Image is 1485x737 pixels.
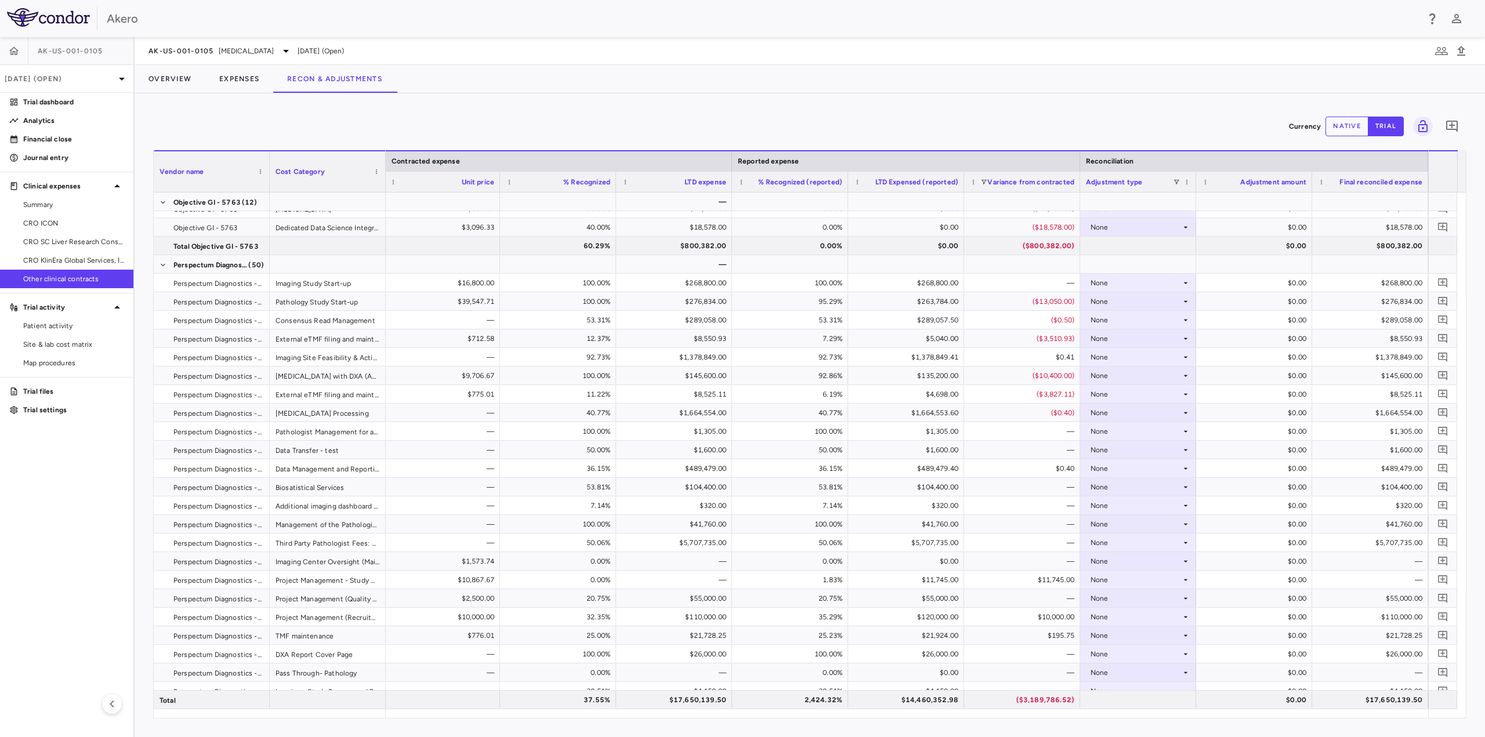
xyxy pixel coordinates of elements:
[1437,444,1448,455] svg: Add comment
[1435,201,1451,216] button: Add comment
[23,274,124,284] span: Other clinical contracts
[1207,311,1306,329] div: $0.00
[1437,407,1448,418] svg: Add comment
[738,157,799,165] span: Reported expense
[1435,331,1451,346] button: Add comment
[975,459,1074,478] div: $0.40
[510,237,610,255] div: 60.29%
[1437,481,1448,492] svg: Add comment
[1091,311,1181,329] div: None
[1207,441,1306,459] div: $0.00
[1207,366,1306,385] div: $0.00
[510,366,610,385] div: 100.00%
[626,515,726,533] div: $41,760.00
[1091,459,1181,478] div: None
[1435,683,1451,699] button: Add comment
[987,178,1074,186] span: Variance from contracted
[1323,385,1422,404] div: $8,525.11
[626,404,726,422] div: $1,664,554.00
[975,348,1074,366] div: $0.41
[758,178,842,186] span: % Recognized (reported)
[270,404,386,422] div: [MEDICAL_DATA] Processing
[173,193,241,212] span: Objective GI - 5763
[626,292,726,311] div: $276,834.00
[23,386,124,397] p: Trial files
[510,404,610,422] div: 40.77%
[875,178,958,186] span: LTD Expensed (reported)
[1091,441,1181,459] div: None
[7,8,90,27] img: logo-full-BYUhSk78.svg
[626,441,726,459] div: $1,600.00
[1086,157,1133,165] span: Reconciliation
[975,496,1074,515] div: —
[270,645,386,663] div: DXA Report Cover Page
[394,459,494,478] div: —
[270,385,386,403] div: External eTMF filing and maintenance - From [DATE]
[742,552,842,571] div: 0.00%
[1323,348,1422,366] div: $1,378,849.00
[1435,423,1451,439] button: Add comment
[23,405,124,415] p: Trial settings
[1091,515,1181,533] div: None
[1437,463,1448,474] svg: Add comment
[626,459,726,478] div: $489,479.00
[394,274,494,292] div: $16,800.00
[1435,627,1451,643] button: Add comment
[1437,630,1448,641] svg: Add comment
[1091,385,1181,404] div: None
[742,218,842,237] div: 0.00%
[23,302,110,313] p: Trial activity
[23,255,124,266] span: CRO KlinEra Global Services, Inc
[742,274,842,292] div: 100.00%
[626,496,726,515] div: $320.00
[1437,296,1448,307] svg: Add comment
[742,404,842,422] div: 40.77%
[242,193,258,212] span: (12)
[975,478,1074,496] div: —
[23,358,124,368] span: Map procedures
[394,348,494,366] div: —
[270,478,386,496] div: Biosatistical Services
[1437,556,1448,567] svg: Add comment
[742,441,842,459] div: 50.00%
[859,385,958,404] div: $4,698.00
[1437,370,1448,381] svg: Add comment
[270,552,386,570] div: Imaging Center Oversight (Maintenance)
[462,178,495,186] span: Unit price
[1339,178,1422,186] span: Final reconciled expense
[1437,426,1448,437] svg: Add comment
[1437,611,1448,622] svg: Add comment
[270,608,386,626] div: Project Management (Recruitment) - From [DATE]
[1091,422,1181,441] div: None
[859,533,958,552] div: $5,707,735.00
[173,497,263,515] span: Perspectum Diagnostics - 5597
[1207,404,1306,422] div: $0.00
[1086,178,1142,186] span: Adjustment type
[1435,349,1451,365] button: Add comment
[23,115,124,126] p: Analytics
[859,496,958,515] div: $320.00
[1437,500,1448,511] svg: Add comment
[394,422,494,441] div: —
[23,237,124,247] span: CRO SC Liver Research Consortium LLC
[510,552,610,571] div: 0.00%
[742,237,842,255] div: 0.00%
[270,682,386,700] div: Imaging - Study Process and Document Development
[173,441,263,460] span: Perspectum Diagnostics - 5597
[975,533,1074,552] div: —
[742,329,842,348] div: 7.29%
[1323,533,1422,552] div: $5,707,735.00
[859,441,958,459] div: $1,600.00
[859,515,958,533] div: $41,760.00
[1445,119,1459,133] svg: Add comment
[626,329,726,348] div: $8,550.93
[1437,333,1448,344] svg: Add comment
[173,274,263,293] span: Perspectum Diagnostics - 5597
[1435,609,1451,625] button: Add comment
[1289,121,1321,132] p: Currency
[626,552,726,571] div: —
[38,46,103,56] span: AK-US-001-0105
[1207,385,1306,404] div: $0.00
[742,459,842,478] div: 36.15%
[173,460,263,478] span: Perspectum Diagnostics - 5597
